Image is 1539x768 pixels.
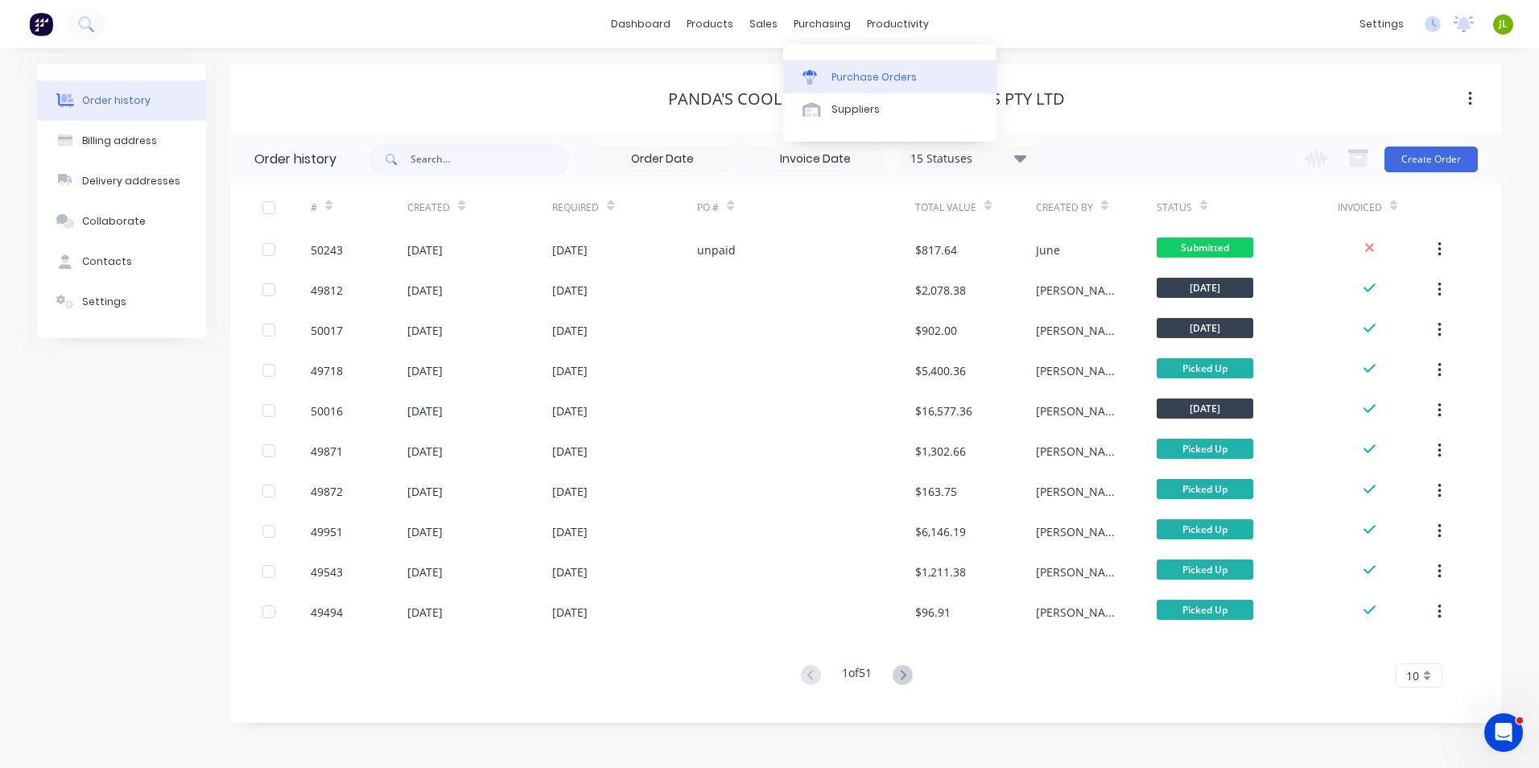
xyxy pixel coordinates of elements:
div: # [311,185,407,229]
input: Search... [411,143,570,175]
div: PO # [697,200,719,215]
div: June [1036,242,1060,258]
div: Created By [1036,200,1093,215]
div: [PERSON_NAME] [1036,322,1124,339]
div: 49494 [311,604,343,621]
div: # [311,200,317,215]
div: [DATE] [552,604,588,621]
span: Picked Up [1157,358,1253,378]
a: Suppliers [783,93,996,126]
div: Created By [1036,185,1157,229]
button: Settings [37,282,206,322]
button: Create Order [1384,147,1478,172]
div: Invoiced [1338,200,1382,215]
div: productivity [859,12,937,36]
span: [DATE] [1157,278,1253,298]
div: [PERSON_NAME] [1036,443,1124,460]
div: $96.91 [915,604,951,621]
span: Submitted [1157,237,1253,258]
span: Picked Up [1157,479,1253,499]
a: dashboard [603,12,679,36]
button: Delivery addresses [37,161,206,201]
img: Factory [29,12,53,36]
span: Picked Up [1157,519,1253,539]
div: unpaid [697,242,736,258]
div: Total Value [915,200,976,215]
div: Order history [82,93,151,108]
div: [DATE] [407,282,443,299]
div: [PERSON_NAME] [1036,403,1124,419]
div: settings [1351,12,1412,36]
div: purchasing [786,12,859,36]
div: 49872 [311,483,343,500]
div: Collaborate [82,214,146,229]
div: [PERSON_NAME] [1036,483,1124,500]
div: 50016 [311,403,343,419]
div: Total Value [915,185,1036,229]
div: Billing address [82,134,157,148]
div: [PERSON_NAME] [1036,564,1124,580]
div: $817.64 [915,242,957,258]
div: 49718 [311,362,343,379]
div: $902.00 [915,322,957,339]
div: Invoiced [1338,185,1434,229]
span: 10 [1406,667,1419,684]
div: $2,078.38 [915,282,966,299]
span: Picked Up [1157,600,1253,620]
div: Status [1157,200,1192,215]
span: [DATE] [1157,318,1253,338]
div: Delivery addresses [82,174,180,188]
div: 49543 [311,564,343,580]
div: PANDA'S COOL COMFORT & ROOF MASTERS PTY LTD [668,89,1065,109]
div: $1,211.38 [915,564,966,580]
div: 1 of 51 [842,664,872,687]
span: [DATE] [1157,398,1253,419]
span: JL [1499,17,1508,31]
input: Invoice Date [748,147,883,171]
div: [PERSON_NAME] [1036,523,1124,540]
div: [DATE] [552,362,588,379]
div: 50017 [311,322,343,339]
div: [DATE] [407,443,443,460]
div: 49812 [311,282,343,299]
div: [DATE] [552,483,588,500]
div: [DATE] [552,403,588,419]
div: [DATE] [407,564,443,580]
div: [DATE] [552,443,588,460]
span: Picked Up [1157,559,1253,580]
div: Created [407,200,450,215]
div: [DATE] [407,242,443,258]
div: 49871 [311,443,343,460]
div: [PERSON_NAME] [1036,362,1124,379]
div: [DATE] [407,523,443,540]
button: Contacts [37,242,206,282]
div: [DATE] [407,604,443,621]
div: $1,302.66 [915,443,966,460]
div: $5,400.36 [915,362,966,379]
div: Purchase Orders [831,70,917,85]
div: [DATE] [552,242,588,258]
div: [DATE] [407,483,443,500]
a: Purchase Orders [783,60,996,93]
div: 15 Statuses [901,150,1036,167]
div: $6,146.19 [915,523,966,540]
div: 50243 [311,242,343,258]
div: Contacts [82,254,132,269]
div: Status [1157,185,1338,229]
div: PO # [697,185,914,229]
div: [DATE] [552,564,588,580]
div: [DATE] [552,282,588,299]
div: [DATE] [407,322,443,339]
div: [PERSON_NAME] [1036,604,1124,621]
button: Billing address [37,121,206,161]
div: [DATE] [407,403,443,419]
div: 49951 [311,523,343,540]
div: sales [741,12,786,36]
div: $163.75 [915,483,957,500]
div: Settings [82,295,126,309]
div: [DATE] [552,322,588,339]
div: Required [552,200,599,215]
div: $16,577.36 [915,403,972,419]
div: Required [552,185,697,229]
div: Order history [254,150,336,169]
